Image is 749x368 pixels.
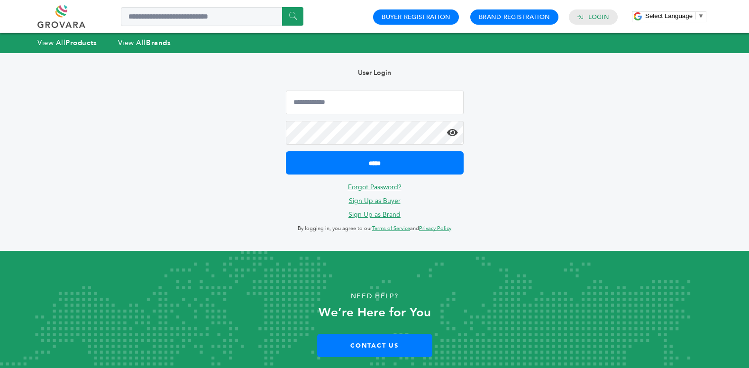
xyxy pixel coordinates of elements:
[372,225,410,232] a: Terms of Service
[118,38,171,47] a: View AllBrands
[286,91,464,114] input: Email Address
[37,38,97,47] a: View AllProducts
[695,12,695,19] span: ​
[121,7,303,26] input: Search a product or brand...
[146,38,171,47] strong: Brands
[348,210,401,219] a: Sign Up as Brand
[358,68,391,77] b: User Login
[349,196,401,205] a: Sign Up as Buyer
[382,13,450,21] a: Buyer Registration
[319,304,431,321] strong: We’re Here for You
[479,13,550,21] a: Brand Registration
[65,38,97,47] strong: Products
[698,12,704,19] span: ▼
[37,289,712,304] p: Need Help?
[645,12,693,19] span: Select Language
[588,13,609,21] a: Login
[317,334,432,357] a: Contact Us
[419,225,451,232] a: Privacy Policy
[645,12,704,19] a: Select Language​
[348,183,402,192] a: Forgot Password?
[286,121,464,145] input: Password
[286,223,464,234] p: By logging in, you agree to our and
